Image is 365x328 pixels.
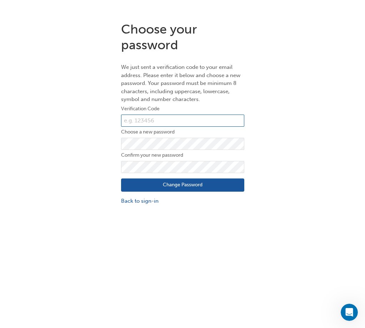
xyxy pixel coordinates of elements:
h1: Choose your password [121,21,244,52]
label: Confirm your new password [121,151,244,160]
label: Verification Code [121,105,244,113]
iframe: Intercom live chat [341,304,358,321]
label: Choose a new password [121,128,244,136]
p: We just sent a verification code to your email address. Please enter it below and choose a new pa... [121,63,244,104]
button: Change Password [121,178,244,192]
input: e.g. 123456 [121,115,244,127]
a: Back to sign-in [121,197,244,205]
